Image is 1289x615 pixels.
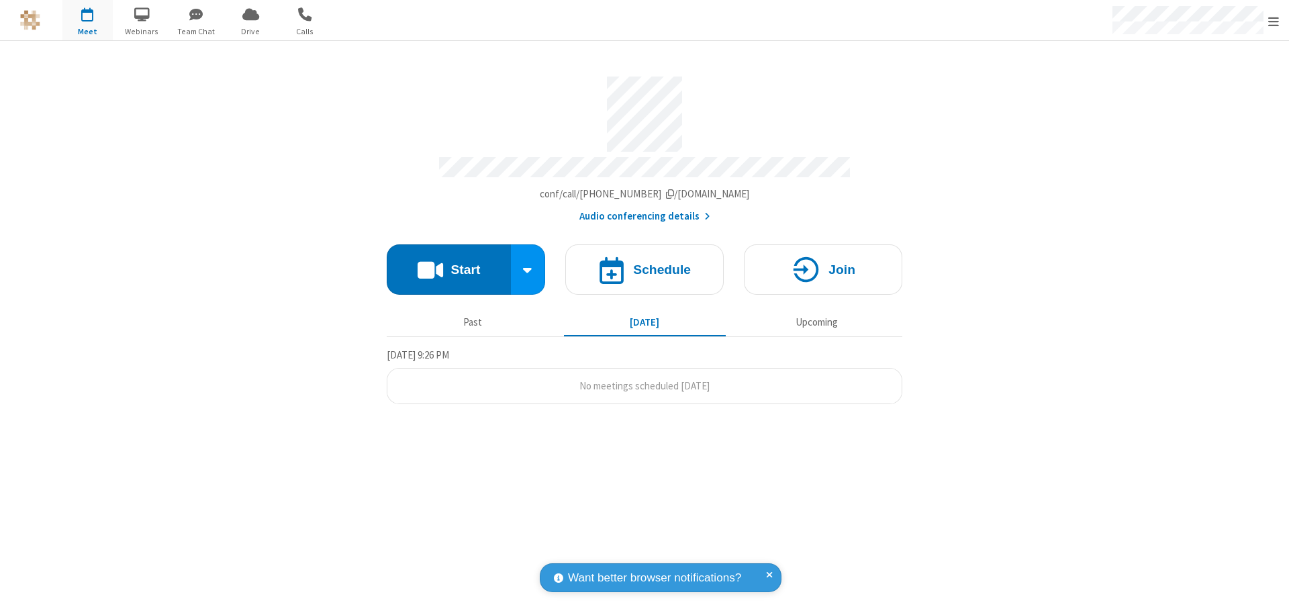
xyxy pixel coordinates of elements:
[579,209,710,224] button: Audio conferencing details
[450,263,480,276] h4: Start
[828,263,855,276] h4: Join
[392,310,554,335] button: Past
[511,244,546,295] div: Start conference options
[744,244,902,295] button: Join
[633,263,691,276] h4: Schedule
[540,187,750,200] span: Copy my meeting room link
[565,244,724,295] button: Schedule
[736,310,898,335] button: Upcoming
[579,379,710,392] span: No meetings scheduled [DATE]
[20,10,40,30] img: QA Selenium DO NOT DELETE OR CHANGE
[226,26,276,38] span: Drive
[387,66,902,224] section: Account details
[117,26,167,38] span: Webinars
[540,187,750,202] button: Copy my meeting room linkCopy my meeting room link
[62,26,113,38] span: Meet
[387,348,449,361] span: [DATE] 9:26 PM
[171,26,222,38] span: Team Chat
[568,569,741,587] span: Want better browser notifications?
[387,244,511,295] button: Start
[387,347,902,405] section: Today's Meetings
[564,310,726,335] button: [DATE]
[280,26,330,38] span: Calls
